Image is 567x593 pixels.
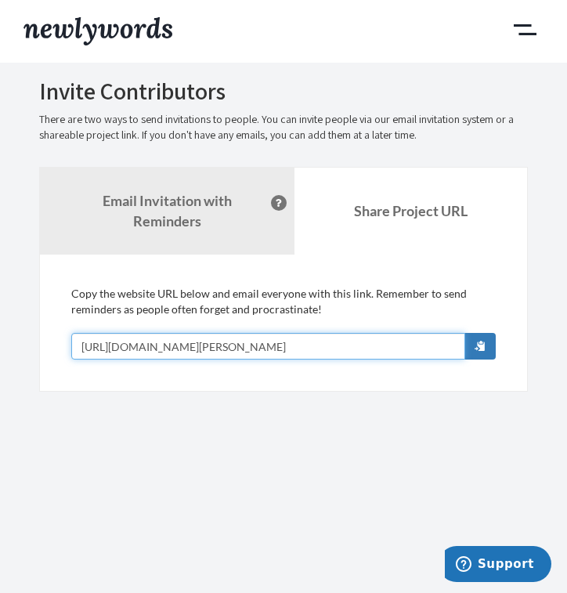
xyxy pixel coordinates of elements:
strong: Email Invitation with Reminders [103,192,232,230]
iframe: Opens a widget where you can chat to one of our agents [445,546,551,585]
div: Copy the website URL below and email everyone with this link. Remember to send reminders as peopl... [71,286,496,360]
h2: Invite Contributors [39,78,528,104]
img: Newlywords logo [23,17,172,45]
p: There are two ways to send invitations to people. You can invite people via our email invitation ... [39,112,528,143]
b: Share Project URL [354,202,468,219]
